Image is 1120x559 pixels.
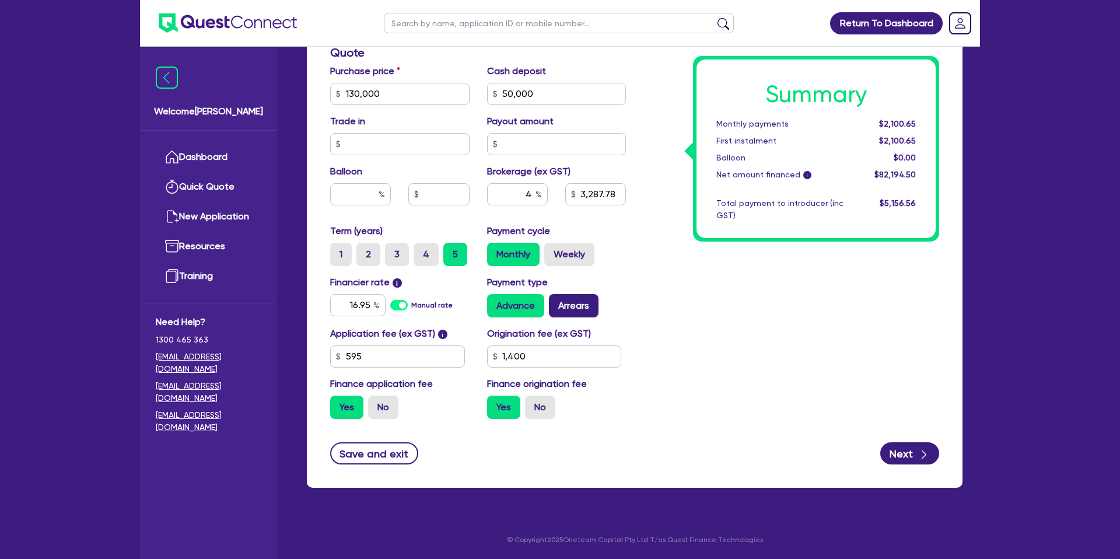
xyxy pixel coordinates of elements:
label: Trade in [330,114,365,128]
label: No [368,396,398,419]
label: Weekly [544,243,594,266]
label: Financier rate [330,275,402,289]
p: © Copyright 2025 Oneteam Capital Pty Ltd T/as Quest Finance Technologies [299,534,971,545]
div: First instalment [708,135,852,147]
a: Quick Quote [156,172,261,202]
img: training [165,269,179,283]
img: quick-quote [165,180,179,194]
label: Payment cycle [487,224,550,238]
span: Welcome [PERSON_NAME] [154,104,263,118]
label: Advance [487,294,544,317]
span: $82,194.50 [874,170,916,179]
h1: Summary [716,81,916,109]
a: Training [156,261,261,291]
span: $0.00 [894,153,916,162]
a: Return To Dashboard [830,12,943,34]
span: i [803,172,811,180]
button: Save and exit [330,442,418,464]
div: Monthly payments [708,118,852,130]
span: $5,156.56 [880,198,916,208]
label: Manual rate [411,300,453,310]
span: Need Help? [156,315,261,329]
label: 2 [356,243,380,266]
label: Finance application fee [330,377,433,391]
label: 3 [385,243,409,266]
label: 5 [443,243,467,266]
a: New Application [156,202,261,232]
label: Term (years) [330,224,383,238]
a: [EMAIL_ADDRESS][DOMAIN_NAME] [156,380,261,404]
label: Monthly [487,243,540,266]
label: Payment type [487,275,548,289]
div: Net amount financed [708,169,852,181]
h3: Quote [330,46,626,60]
label: Application fee (ex GST) [330,327,435,341]
span: $2,100.65 [879,119,916,128]
img: icon-menu-close [156,67,178,89]
input: Search by name, application ID or mobile number... [384,13,734,33]
label: Balloon [330,165,362,179]
div: Total payment to introducer (inc GST) [708,197,852,222]
a: [EMAIL_ADDRESS][DOMAIN_NAME] [156,409,261,434]
label: Cash deposit [487,64,546,78]
label: 4 [414,243,439,266]
button: Next [880,442,939,464]
label: Yes [330,396,363,419]
label: Origination fee (ex GST) [487,327,591,341]
span: i [393,278,402,288]
a: [EMAIL_ADDRESS][DOMAIN_NAME] [156,351,261,375]
a: Dropdown toggle [945,8,975,39]
div: Balloon [708,152,852,164]
label: No [525,396,555,419]
label: Payout amount [487,114,554,128]
img: new-application [165,209,179,223]
label: Arrears [549,294,598,317]
a: Dashboard [156,142,261,172]
label: Purchase price [330,64,400,78]
img: resources [165,239,179,253]
label: Finance origination fee [487,377,587,391]
label: Brokerage (ex GST) [487,165,570,179]
span: i [438,330,447,339]
span: 1300 465 363 [156,334,261,346]
label: Yes [487,396,520,419]
span: $2,100.65 [879,136,916,145]
a: Resources [156,232,261,261]
label: 1 [330,243,352,266]
img: quest-connect-logo-blue [159,13,297,33]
